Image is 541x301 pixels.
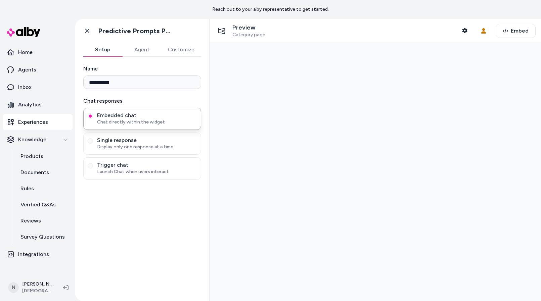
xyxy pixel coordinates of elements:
[22,288,52,294] span: [DEMOGRAPHIC_DATA]
[98,27,174,35] h1: Predictive Prompts PLP
[97,162,197,168] span: Trigger chat
[3,44,73,60] a: Home
[20,168,49,177] p: Documents
[20,185,34,193] p: Rules
[22,281,52,288] p: [PERSON_NAME]
[20,152,43,160] p: Products
[4,277,58,298] button: N[PERSON_NAME][DEMOGRAPHIC_DATA]
[161,43,201,56] button: Customize
[88,138,93,144] button: Single responseDisplay only one response at a time
[14,148,73,164] a: Products
[88,113,93,119] button: Embedded chatChat directly within the widget
[3,246,73,262] a: Integrations
[18,83,32,91] p: Inbox
[232,24,265,32] p: Preview
[18,66,36,74] p: Agents
[7,27,40,37] img: alby Logo
[97,137,197,144] span: Single response
[496,24,536,38] button: Embed
[3,62,73,78] a: Agents
[212,6,329,13] p: Reach out to your alby representative to get started.
[18,136,46,144] p: Knowledge
[14,229,73,245] a: Survey Questions
[83,65,201,73] label: Name
[18,48,33,56] p: Home
[97,144,197,150] span: Display only one response at a time
[232,32,265,38] span: Category page
[18,250,49,258] p: Integrations
[97,112,197,119] span: Embedded chat
[14,197,73,213] a: Verified Q&As
[3,79,73,95] a: Inbox
[14,164,73,181] a: Documents
[20,201,56,209] p: Verified Q&As
[20,217,41,225] p: Reviews
[3,132,73,148] button: Knowledge
[83,43,122,56] button: Setup
[97,119,197,126] span: Chat directly within the widget
[8,282,19,293] span: N
[20,233,65,241] p: Survey Questions
[97,168,197,175] span: Launch Chat when users interact
[88,163,93,168] button: Trigger chatLaunch Chat when users interact
[511,27,529,35] span: Embed
[18,118,48,126] p: Experiences
[18,101,42,109] p: Analytics
[3,114,73,130] a: Experiences
[14,181,73,197] a: Rules
[14,213,73,229] a: Reviews
[122,43,161,56] button: Agent
[83,97,201,105] label: Chat responses
[3,97,73,113] a: Analytics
